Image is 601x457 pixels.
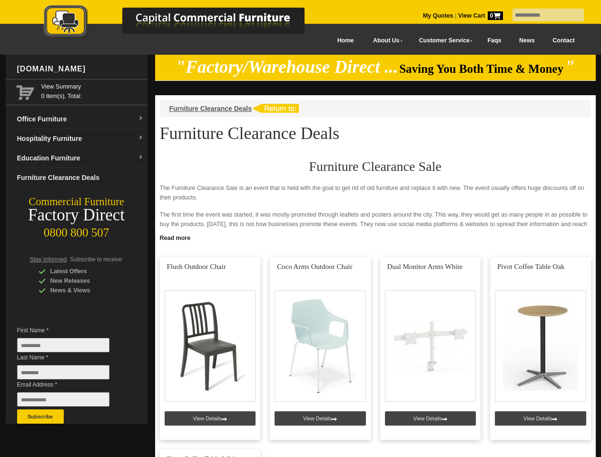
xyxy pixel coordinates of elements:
p: The Furniture Clearance Sale is an event that is held with the goal to get rid of old furniture a... [160,183,591,202]
img: dropdown [138,155,144,160]
div: News & Views [39,286,129,295]
a: View Summary [41,82,144,91]
span: Last Name * [17,353,124,362]
a: View Cart0 [456,12,502,19]
div: [DOMAIN_NAME] [13,55,148,83]
span: 0 [488,11,503,20]
div: Factory Direct [6,209,148,222]
div: Latest Offers [39,267,129,276]
button: Subscribe [17,409,64,424]
a: Furniture Clearance Deals [13,168,148,188]
img: Capital Commercial Furniture Logo [18,5,351,40]
input: Email Address * [17,392,109,407]
strong: View Cart [458,12,503,19]
div: New Releases [39,276,129,286]
span: 0 item(s), Total: [41,82,144,99]
span: First Name * [17,326,124,335]
a: Contact [543,30,583,51]
h1: Furniture Clearance Deals [160,124,591,142]
a: My Quotes [423,12,453,19]
input: First Name * [17,338,109,352]
span: Email Address * [17,380,124,389]
a: Hospitality Furnituredropdown [13,129,148,149]
a: Education Furnituredropdown [13,149,148,168]
input: Last Name * [17,365,109,379]
em: " [565,57,575,77]
span: Saving You Both Time & Money [399,62,563,75]
em: "Factory/Warehouse Direct ... [176,57,398,77]
p: The first time the event was started, it was mostly promoted through leaflets and posters around ... [160,210,591,238]
a: Click to read more [155,231,596,243]
h2: Furniture Clearance Sale [160,159,591,174]
a: Faqs [479,30,511,51]
div: 0800 800 507 [6,221,148,239]
img: dropdown [138,116,144,121]
a: Customer Service [408,30,478,51]
div: Commercial Furniture [6,195,148,209]
img: dropdown [138,135,144,141]
span: Subscribe to receive: [70,256,123,263]
span: Stay Informed [30,256,67,263]
a: Office Furnituredropdown [13,109,148,129]
a: News [510,30,543,51]
a: Furniture Clearance Deals [169,105,252,112]
a: Capital Commercial Furniture Logo [18,5,351,42]
img: return to [252,104,299,113]
a: About Us [363,30,408,51]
